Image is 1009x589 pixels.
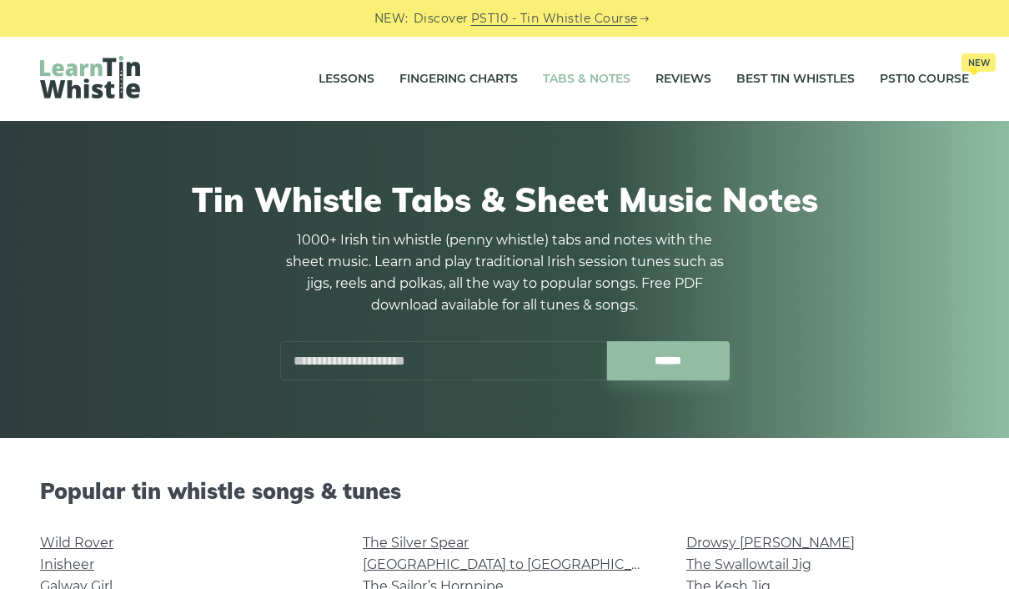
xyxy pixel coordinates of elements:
a: Fingering Charts [399,58,518,100]
a: Best Tin Whistles [736,58,855,100]
a: The Swallowtail Jig [686,556,811,572]
a: Wild Rover [40,535,113,551]
a: [GEOGRAPHIC_DATA] to [GEOGRAPHIC_DATA] [363,556,670,572]
img: LearnTinWhistle.com [40,56,140,98]
a: Drowsy [PERSON_NAME] [686,535,855,551]
span: New [961,53,996,72]
a: Lessons [319,58,374,100]
h2: Popular tin whistle songs & tunes [40,478,969,504]
a: Reviews [655,58,711,100]
h1: Tin Whistle Tabs & Sheet Music Notes [48,179,961,219]
a: PST10 CourseNew [880,58,969,100]
a: Inisheer [40,556,94,572]
a: The Silver Spear [363,535,469,551]
a: Tabs & Notes [543,58,630,100]
p: 1000+ Irish tin whistle (penny whistle) tabs and notes with the sheet music. Learn and play tradi... [279,229,730,316]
